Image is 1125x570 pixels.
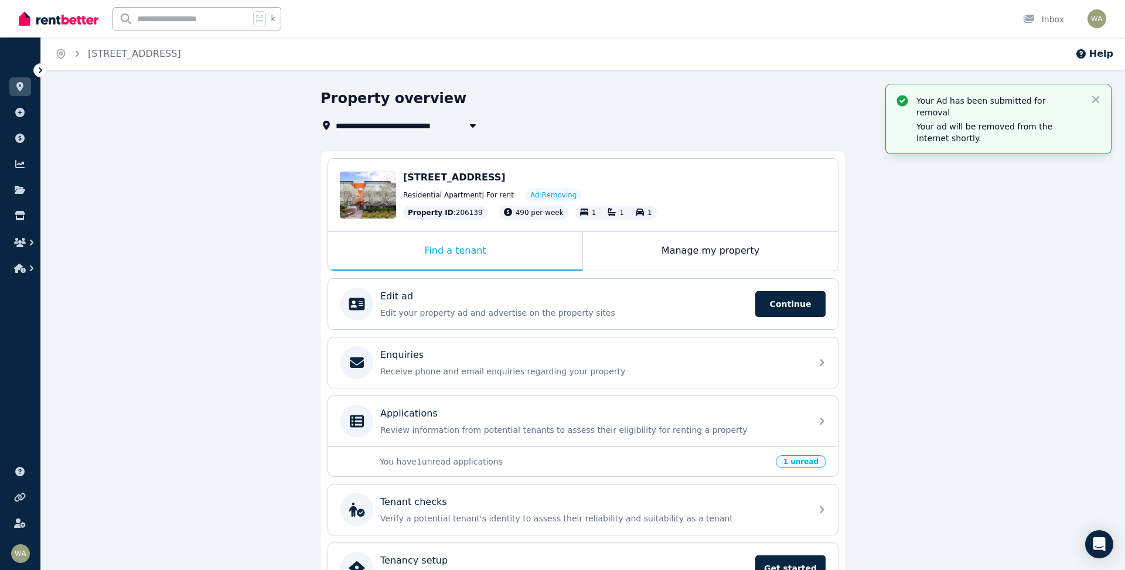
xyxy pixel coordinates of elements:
[380,348,424,362] p: Enquiries
[403,206,487,220] div: : 206139
[1023,13,1064,25] div: Inbox
[380,307,748,319] p: Edit your property ad and advertise on the property sites
[592,209,596,217] span: 1
[776,455,826,468] span: 1 unread
[408,208,454,217] span: Property ID
[1075,47,1113,61] button: Help
[380,495,447,509] p: Tenant checks
[916,95,1080,118] p: Your Ad has been submitted for removal
[380,513,804,524] p: Verify a potential tenant's identity to assess their reliability and suitability as a tenant
[41,37,195,70] nav: Breadcrumb
[619,209,624,217] span: 1
[380,289,413,303] p: Edit ad
[380,366,804,377] p: Receive phone and email enquiries regarding your property
[530,190,577,200] span: Ad: Removing
[328,396,838,446] a: ApplicationsReview information from potential tenants to assess their eligibility for renting a p...
[1087,9,1106,28] img: Wai Au
[647,209,652,217] span: 1
[88,48,181,59] a: [STREET_ADDRESS]
[516,209,564,217] span: 490 per week
[328,484,838,535] a: Tenant checksVerify a potential tenant's identity to assess their reliability and suitability as ...
[380,407,438,421] p: Applications
[916,121,1080,144] p: Your ad will be removed from the Internet shortly.
[755,291,826,317] span: Continue
[271,14,275,23] span: k
[328,337,838,388] a: EnquiriesReceive phone and email enquiries regarding your property
[328,279,838,329] a: Edit adEdit your property ad and advertise on the property sitesContinue
[1085,530,1113,558] div: Open Intercom Messenger
[380,424,804,436] p: Review information from potential tenants to assess their eligibility for renting a property
[380,554,448,568] p: Tenancy setup
[19,10,98,28] img: RentBetter
[328,232,582,271] div: Find a tenant
[403,190,514,200] span: Residential Apartment | For rent
[403,172,506,183] span: [STREET_ADDRESS]
[583,232,838,271] div: Manage my property
[11,544,30,563] img: Wai Au
[380,456,769,467] p: You have 1 unread applications
[321,89,466,108] h1: Property overview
